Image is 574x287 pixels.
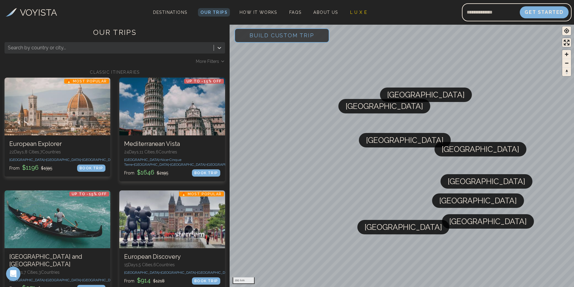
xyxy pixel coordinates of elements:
p: Up to -15% OFF [184,79,224,84]
canvas: Map [230,23,574,287]
a: European Explorer🔥 Most PopularEuropean Explorer22Days,8 Cities,7Countries[GEOGRAPHIC_DATA]•[GEOG... [5,78,110,177]
h3: [GEOGRAPHIC_DATA] and [GEOGRAPHIC_DATA] [9,253,105,268]
span: About Us [313,10,338,15]
h3: Mediterranean Vista [124,140,220,148]
img: Voyista Logo [6,8,17,17]
h1: OUR TRIPS [5,28,225,42]
span: [GEOGRAPHIC_DATA] • [82,158,119,162]
span: [GEOGRAPHIC_DATA] • [46,158,82,162]
span: [GEOGRAPHIC_DATA] [442,142,519,156]
input: Email address [462,5,520,20]
span: $ 1646 [136,169,155,176]
p: 15 Days, 7 Cities, 3 Countr ies [9,269,105,275]
span: [GEOGRAPHIC_DATA] [439,193,517,208]
span: $ 914 [136,277,152,284]
span: [GEOGRAPHIC_DATA] • [124,158,161,162]
button: Build Custom Trip [234,28,329,43]
p: 🔥 Most Popular [64,79,109,84]
span: $ 1196 [21,164,40,171]
a: L U X E [348,8,370,17]
span: [GEOGRAPHIC_DATA] • [207,162,243,167]
span: [GEOGRAPHIC_DATA] • [46,278,82,282]
span: [GEOGRAPHIC_DATA] • [9,278,46,282]
p: Up to -15% OFF [69,192,109,196]
span: FAQs [289,10,302,15]
button: Enter fullscreen [562,38,571,47]
div: BOOK TRIP [192,277,220,285]
a: VOYISTA [6,6,57,19]
span: Destinations [151,8,190,25]
span: Nice • [161,158,169,162]
span: [GEOGRAPHIC_DATA] • [134,162,170,167]
span: [GEOGRAPHIC_DATA] [346,99,423,113]
div: BOOK TRIP [77,165,105,172]
span: [GEOGRAPHIC_DATA] [448,174,525,189]
span: [GEOGRAPHIC_DATA] [366,133,444,147]
span: [GEOGRAPHIC_DATA] [387,88,465,102]
span: [GEOGRAPHIC_DATA] • [170,162,207,167]
span: $ 1218 [153,279,165,283]
span: Reset bearing to north [562,68,571,76]
p: 24 Days, 11 Cities, 6 Countr ies [124,149,220,155]
a: Our Trips [198,8,230,17]
span: [GEOGRAPHIC_DATA] [449,214,527,229]
span: Build Custom Trip [240,23,324,48]
div: BOOK TRIP [192,169,220,177]
h3: European Explorer [9,140,105,148]
h3: European Discovery [124,253,220,261]
button: Zoom in [562,50,571,59]
p: 15 Days, 5 Cities, 6 Countr ies [124,262,220,268]
div: 200 km [233,277,255,284]
span: [GEOGRAPHIC_DATA] [365,220,442,234]
button: Zoom out [562,59,571,67]
a: Mediterranean VistaUp to -15% OFFMediterranean Vista24Days,11 Cities,6Countries[GEOGRAPHIC_DATA]•... [119,78,225,181]
a: FAQs [287,8,304,17]
span: $ 2195 [157,171,168,175]
span: [GEOGRAPHIC_DATA] • [124,270,161,275]
span: More Filters [196,58,219,64]
h3: VOYISTA [20,6,57,19]
a: How It Works [237,8,280,17]
button: Reset bearing to north [562,67,571,76]
span: [GEOGRAPHIC_DATA] • [82,278,119,282]
button: Find my location [562,26,571,35]
span: How It Works [240,10,277,15]
span: [GEOGRAPHIC_DATA] • [197,270,234,275]
span: [GEOGRAPHIC_DATA] • [161,270,197,275]
span: L U X E [350,10,367,15]
span: Our Trips [200,10,227,15]
button: Get Started [520,6,569,18]
p: From [9,163,52,172]
p: 🔥 Most Popular [179,192,224,196]
iframe: Intercom live chat [6,267,20,281]
span: $ 1595 [41,166,52,171]
p: From [124,276,165,285]
h2: CLASSIC ITINERARIES [5,69,225,75]
a: About Us [311,8,340,17]
p: From [124,168,168,177]
span: [GEOGRAPHIC_DATA] • [9,158,46,162]
p: 22 Days, 8 Cities, 7 Countr ies [9,149,105,155]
